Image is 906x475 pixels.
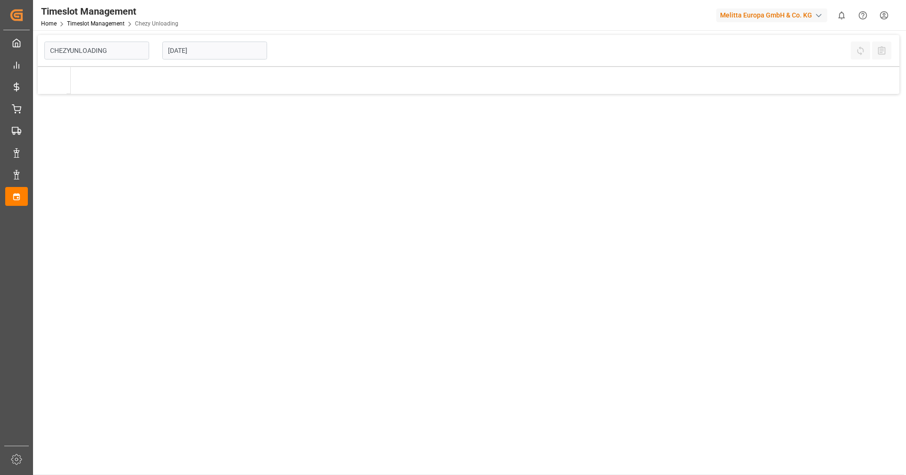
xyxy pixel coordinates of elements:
button: Melitta Europa GmbH & Co. KG [716,6,831,24]
input: DD-MM-YYYY [162,42,267,59]
a: Home [41,20,57,27]
button: show 0 new notifications [831,5,852,26]
a: Timeslot Management [67,20,125,27]
button: Help Center [852,5,873,26]
div: Melitta Europa GmbH & Co. KG [716,8,827,22]
div: Timeslot Management [41,4,178,18]
input: Type to search/select [44,42,149,59]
